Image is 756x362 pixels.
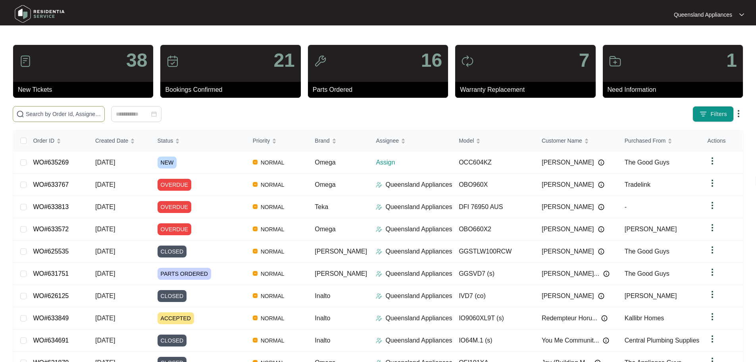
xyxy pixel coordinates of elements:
[625,226,677,232] span: [PERSON_NAME]
[452,263,535,285] td: GGSVD7 (s)
[708,178,717,188] img: dropdown arrow
[376,226,382,232] img: Assigner Icon
[158,268,211,280] span: PARTS ORDERED
[315,292,330,299] span: Inalto
[158,246,187,257] span: CLOSED
[625,270,669,277] span: The Good Guys
[12,2,67,26] img: residentia service logo
[253,160,258,165] img: Vercel Logo
[308,130,369,151] th: Brand
[598,204,604,210] img: Info icon
[19,55,32,68] img: icon
[708,245,717,255] img: dropdown arrow
[258,180,288,190] span: NORMAL
[452,130,535,151] th: Model
[258,314,288,323] span: NORMAL
[603,271,610,277] img: Info icon
[253,293,258,298] img: Vercel Logo
[452,218,535,240] td: OBO660X2
[314,55,327,68] img: icon
[598,226,604,232] img: Info icon
[452,329,535,352] td: IO64M.1 (s)
[253,249,258,254] img: Vercel Logo
[273,51,294,70] p: 21
[95,226,115,232] span: [DATE]
[253,136,270,145] span: Priority
[708,201,717,210] img: dropdown arrow
[95,248,115,255] span: [DATE]
[315,315,330,321] span: Inalto
[315,270,367,277] span: [PERSON_NAME]
[33,337,69,344] a: WO#634691
[693,106,734,122] button: filter iconFilters
[542,247,594,256] span: [PERSON_NAME]
[258,202,288,212] span: NORMAL
[708,312,717,321] img: dropdown arrow
[315,337,330,344] span: Inalto
[95,136,128,145] span: Created Date
[158,136,173,145] span: Status
[608,85,743,95] p: Need Information
[95,270,115,277] span: [DATE]
[33,181,69,188] a: WO#633767
[258,247,288,256] span: NORMAL
[315,159,335,166] span: Omega
[598,293,604,299] img: Info icon
[376,315,382,321] img: Assigner Icon
[376,271,382,277] img: Assigner Icon
[95,159,115,166] span: [DATE]
[165,85,300,95] p: Bookings Confirmed
[625,181,650,188] span: Tradelink
[452,240,535,263] td: GGSTLW100RCW
[158,201,191,213] span: OVERDUE
[452,196,535,218] td: DFI 76950 AUS
[710,110,727,118] span: Filters
[95,203,115,210] span: [DATE]
[313,85,448,95] p: Parts Ordered
[385,336,452,345] p: Queensland Appliances
[625,337,700,344] span: Central Plumbing Supplies
[603,337,609,344] img: Info icon
[33,292,69,299] a: WO#626125
[315,136,329,145] span: Brand
[33,136,54,145] span: Order ID
[461,55,474,68] img: icon
[421,51,442,70] p: 16
[253,316,258,320] img: Vercel Logo
[542,269,599,279] span: [PERSON_NAME]...
[535,130,618,151] th: Customer Name
[542,180,594,190] span: [PERSON_NAME]
[126,51,147,70] p: 38
[253,271,258,276] img: Vercel Logo
[542,336,599,345] span: You Me Communit...
[89,130,151,151] th: Created Date
[151,130,246,151] th: Status
[542,202,594,212] span: [PERSON_NAME]
[16,110,24,118] img: search-icon
[166,55,179,68] img: icon
[258,158,288,167] span: NORMAL
[708,290,717,299] img: dropdown arrow
[460,85,595,95] p: Warranty Replacement
[708,156,717,166] img: dropdown arrow
[376,248,382,255] img: Assigner Icon
[598,159,604,166] img: Info icon
[385,225,452,234] p: Queensland Appliances
[33,315,69,321] a: WO#633849
[542,158,594,167] span: [PERSON_NAME]
[376,337,382,344] img: Assigner Icon
[699,110,707,118] img: filter icon
[625,315,664,321] span: Kallibr Homes
[95,337,115,344] span: [DATE]
[598,248,604,255] img: Info icon
[542,136,582,145] span: Customer Name
[385,202,452,212] p: Queensland Appliances
[618,130,701,151] th: Purchased From
[601,315,608,321] img: Info icon
[739,13,744,17] img: dropdown arrow
[26,110,101,118] input: Search by Order Id, Assignee Name, Customer Name, Brand and Model
[701,130,743,151] th: Actions
[158,179,191,191] span: OVERDUE
[609,55,621,68] img: icon
[158,290,187,302] span: CLOSED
